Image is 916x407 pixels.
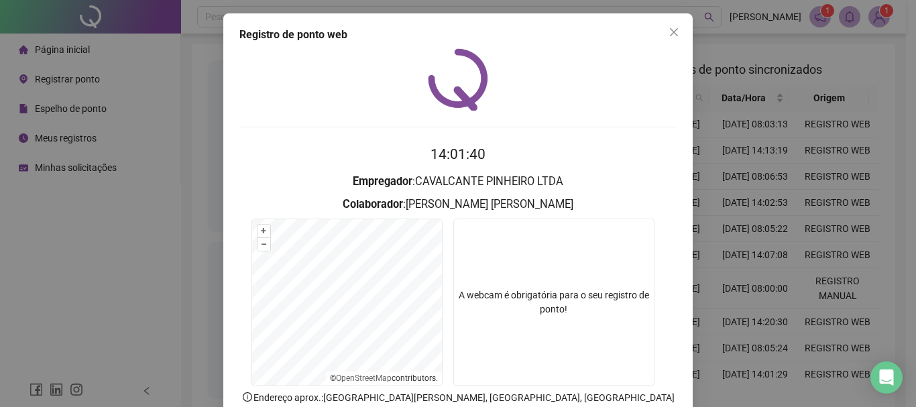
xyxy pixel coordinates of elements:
div: Open Intercom Messenger [870,361,903,394]
strong: Empregador [353,175,412,188]
div: Registro de ponto web [239,27,677,43]
h3: : [PERSON_NAME] [PERSON_NAME] [239,196,677,213]
a: OpenStreetMap [336,373,392,383]
strong: Colaborador [343,198,403,211]
button: Close [663,21,685,43]
span: info-circle [241,391,253,403]
div: A webcam é obrigatória para o seu registro de ponto! [453,219,654,386]
time: 14:01:40 [431,146,485,162]
button: – [257,238,270,251]
img: QRPoint [428,48,488,111]
p: Endereço aprox. : [GEOGRAPHIC_DATA][PERSON_NAME], [GEOGRAPHIC_DATA], [GEOGRAPHIC_DATA] [239,390,677,405]
span: close [669,27,679,38]
li: © contributors. [330,373,438,383]
button: + [257,225,270,237]
h3: : CAVALCANTE PINHEIRO LTDA [239,173,677,190]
